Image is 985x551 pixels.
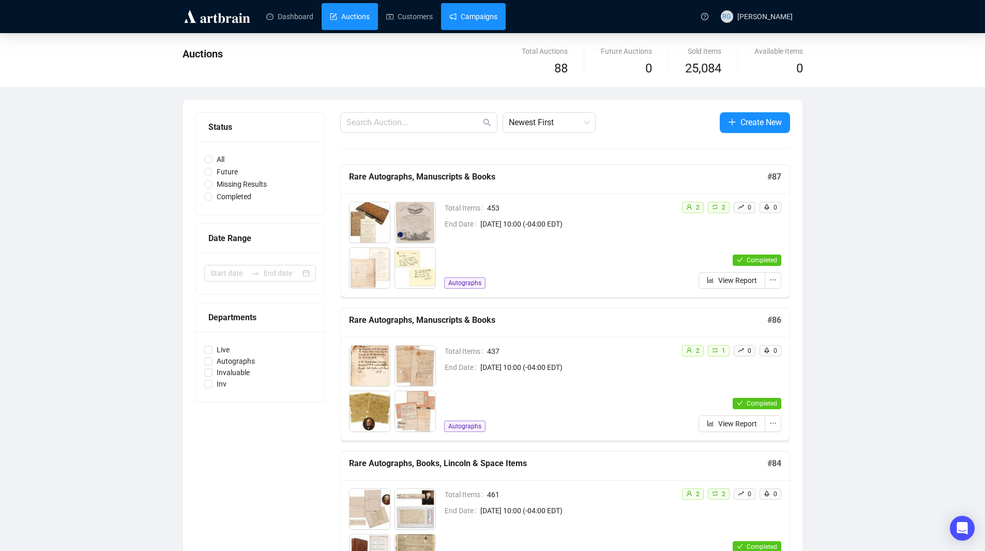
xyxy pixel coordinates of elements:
[696,347,700,354] span: 2
[769,420,777,427] span: ellipsis
[213,355,259,367] span: Autographs
[796,61,803,76] span: 0
[208,121,312,133] div: Status
[266,3,313,30] a: Dashboard
[738,204,744,210] span: rise
[264,267,300,279] input: End date
[444,421,486,432] span: Autographs
[395,489,435,529] img: 2_01.jpg
[645,61,652,76] span: 0
[696,204,700,211] span: 2
[346,116,481,129] input: Search Auction...
[774,347,777,354] span: 0
[686,204,692,210] span: user
[349,171,767,183] h5: Rare Autographs, Manuscripts & Books
[707,276,714,284] span: bar-chart
[707,420,714,427] span: bar-chart
[764,490,770,497] span: rocket
[213,191,255,202] span: Completed
[340,308,790,441] a: Rare Autographs, Manuscripts & Books#86Total Items437End Date[DATE] 10:00 (-04:00 EDT)Autographsu...
[748,347,751,354] span: 0
[764,204,770,210] span: rocket
[487,489,673,500] span: 461
[386,3,433,30] a: Customers
[712,490,718,497] span: retweet
[737,400,743,406] span: check
[213,154,229,165] span: All
[509,113,589,132] span: Newest First
[213,378,231,390] span: Inv
[251,269,260,277] span: swap-right
[747,257,777,264] span: Completed
[712,204,718,210] span: retweet
[213,367,254,378] span: Invaluable
[722,204,725,211] span: 2
[737,543,743,549] span: check
[350,248,390,288] img: 3_1.jpg
[330,3,370,30] a: Auctions
[774,490,777,498] span: 0
[251,269,260,277] span: to
[522,46,568,57] div: Total Auctions
[737,12,793,21] span: [PERSON_NAME]
[395,248,435,288] img: 4_1.jpg
[754,46,803,57] div: Available Items
[747,400,777,407] span: Completed
[748,490,751,498] span: 0
[208,311,312,324] div: Departments
[395,202,435,243] img: 2_1.jpg
[686,347,692,353] span: user
[728,118,736,126] span: plus
[340,165,790,297] a: Rare Autographs, Manuscripts & Books#87Total Items453End Date[DATE] 10:00 (-04:00 EDT)Autographsu...
[213,178,271,190] span: Missing Results
[445,346,487,357] span: Total Items
[696,490,700,498] span: 2
[183,48,223,60] span: Auctions
[350,202,390,243] img: 1_1.jpg
[349,314,767,326] h5: Rare Autographs, Manuscripts & Books
[208,232,312,245] div: Date Range
[213,344,234,355] span: Live
[767,457,781,470] h5: # 84
[685,59,721,79] span: 25,084
[767,171,781,183] h5: # 87
[701,13,708,20] span: question-circle
[349,457,767,470] h5: Rare Autographs, Books, Lincoln & Space Items
[480,218,673,230] span: [DATE] 10:00 (-04:00 EDT)
[487,346,673,357] span: 437
[487,202,673,214] span: 453
[480,362,673,373] span: [DATE] 10:00 (-04:00 EDT)
[445,489,487,500] span: Total Items
[554,61,568,76] span: 88
[764,347,770,353] span: rocket
[740,116,782,129] span: Create New
[699,272,765,289] button: View Report
[483,118,491,127] span: search
[445,218,480,230] span: End Date
[350,391,390,431] img: 3_01.jpg
[210,267,247,279] input: Start date
[480,505,673,516] span: [DATE] 10:00 (-04:00 EDT)
[718,418,757,429] span: View Report
[950,516,975,541] div: Open Intercom Messenger
[722,11,731,22] span: RG
[774,204,777,211] span: 0
[686,490,692,497] span: user
[722,347,725,354] span: 1
[718,275,757,286] span: View Report
[350,489,390,529] img: 1_01.jpg
[395,346,435,386] img: 2_01.jpg
[747,543,777,550] span: Completed
[350,346,390,386] img: 1_01.jpg
[213,166,242,177] span: Future
[738,347,744,353] span: rise
[737,257,743,263] span: check
[720,112,790,133] button: Create New
[712,347,718,353] span: retweet
[444,277,486,289] span: Autographs
[445,202,487,214] span: Total Items
[748,204,751,211] span: 0
[767,314,781,326] h5: # 86
[601,46,652,57] div: Future Auctions
[769,276,777,284] span: ellipsis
